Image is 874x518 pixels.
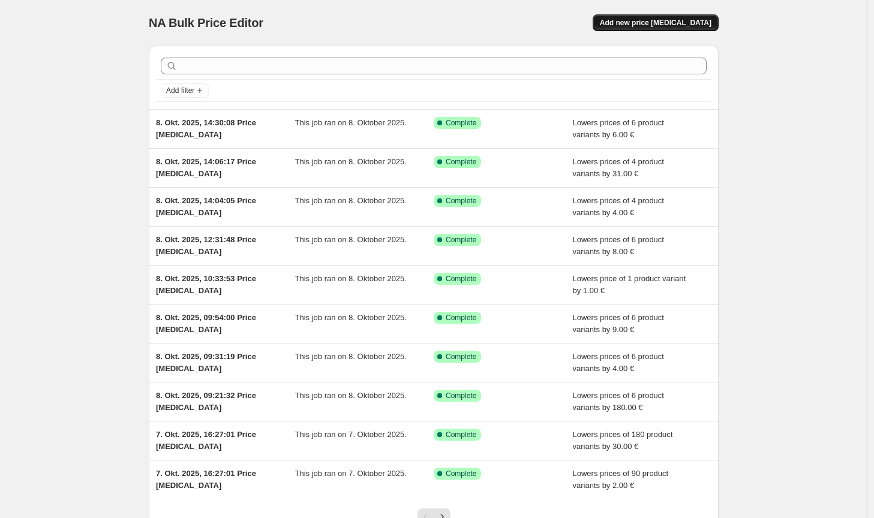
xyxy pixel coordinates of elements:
[149,16,263,29] span: NA Bulk Price Editor
[156,430,256,451] span: 7. Okt. 2025, 16:27:01 Price [MEDICAL_DATA]
[295,391,407,400] span: This job ran on 8. Oktober 2025.
[573,196,664,217] span: Lowers prices of 4 product variants by 4.00 €
[156,196,256,217] span: 8. Okt. 2025, 14:04:05 Price [MEDICAL_DATA]
[156,469,256,490] span: 7. Okt. 2025, 16:27:01 Price [MEDICAL_DATA]
[295,313,407,322] span: This job ran on 8. Oktober 2025.
[166,86,194,95] span: Add filter
[446,157,476,167] span: Complete
[446,274,476,284] span: Complete
[295,235,407,244] span: This job ran on 8. Oktober 2025.
[573,469,669,490] span: Lowers prices of 90 product variants by 2.00 €
[156,352,256,373] span: 8. Okt. 2025, 09:31:19 Price [MEDICAL_DATA]
[446,430,476,439] span: Complete
[446,469,476,478] span: Complete
[156,391,256,412] span: 8. Okt. 2025, 09:21:32 Price [MEDICAL_DATA]
[573,313,664,334] span: Lowers prices of 6 product variants by 9.00 €
[446,391,476,400] span: Complete
[600,18,711,28] span: Add new price [MEDICAL_DATA]
[446,235,476,245] span: Complete
[573,430,673,451] span: Lowers prices of 180 product variants by 30.00 €
[573,391,664,412] span: Lowers prices of 6 product variants by 180.00 €
[446,118,476,128] span: Complete
[295,352,407,361] span: This job ran on 8. Oktober 2025.
[161,83,209,98] button: Add filter
[156,118,256,139] span: 8. Okt. 2025, 14:30:08 Price [MEDICAL_DATA]
[573,274,686,295] span: Lowers price of 1 product variant by 1.00 €
[156,274,256,295] span: 8. Okt. 2025, 10:33:53 Price [MEDICAL_DATA]
[573,157,664,178] span: Lowers prices of 4 product variants by 31.00 €
[573,118,664,139] span: Lowers prices of 6 product variants by 6.00 €
[593,14,719,31] button: Add new price [MEDICAL_DATA]
[446,313,476,323] span: Complete
[295,118,407,127] span: This job ran on 8. Oktober 2025.
[156,157,256,178] span: 8. Okt. 2025, 14:06:17 Price [MEDICAL_DATA]
[295,469,407,478] span: This job ran on 7. Oktober 2025.
[573,352,664,373] span: Lowers prices of 6 product variants by 4.00 €
[156,313,256,334] span: 8. Okt. 2025, 09:54:00 Price [MEDICAL_DATA]
[295,430,407,439] span: This job ran on 7. Oktober 2025.
[295,196,407,205] span: This job ran on 8. Oktober 2025.
[295,157,407,166] span: This job ran on 8. Oktober 2025.
[156,235,256,256] span: 8. Okt. 2025, 12:31:48 Price [MEDICAL_DATA]
[446,196,476,206] span: Complete
[446,352,476,362] span: Complete
[295,274,407,283] span: This job ran on 8. Oktober 2025.
[573,235,664,256] span: Lowers prices of 6 product variants by 8.00 €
